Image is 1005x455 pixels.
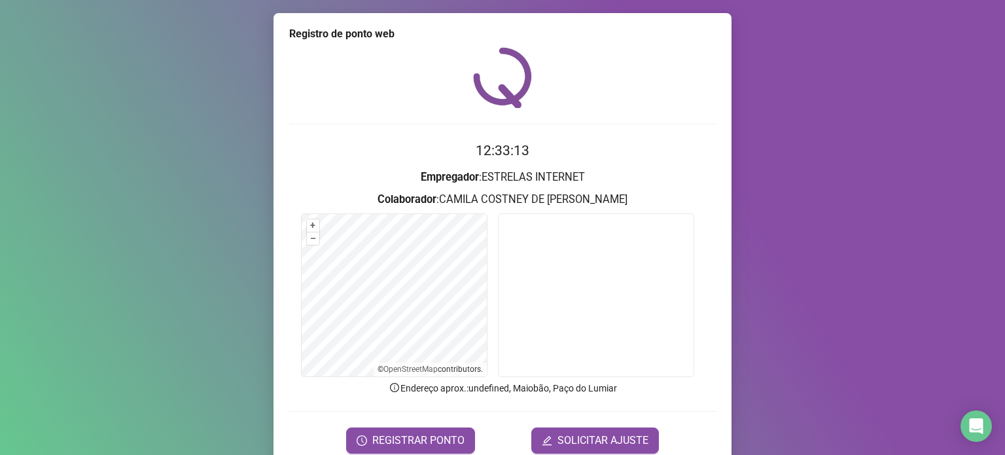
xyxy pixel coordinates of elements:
li: © contributors. [378,365,483,374]
h3: : CAMILA COSTNEY DE [PERSON_NAME] [289,191,716,208]
button: REGISTRAR PONTO [346,428,475,454]
img: QRPoint [473,47,532,108]
button: + [307,219,319,232]
button: – [307,232,319,245]
p: Endereço aprox. : undefined, Maiobão, Paço do Lumiar [289,381,716,395]
strong: Colaborador [378,193,436,206]
button: editSOLICITAR AJUSTE [531,428,659,454]
span: info-circle [389,382,400,393]
time: 12:33:13 [476,143,529,158]
span: REGISTRAR PONTO [372,433,465,448]
h3: : ESTRELAS INTERNET [289,169,716,186]
div: Registro de ponto web [289,26,716,42]
span: SOLICITAR AJUSTE [557,433,648,448]
a: OpenStreetMap [383,365,438,374]
strong: Empregador [421,171,479,183]
div: Open Intercom Messenger [961,410,992,442]
span: edit [542,435,552,446]
span: clock-circle [357,435,367,446]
